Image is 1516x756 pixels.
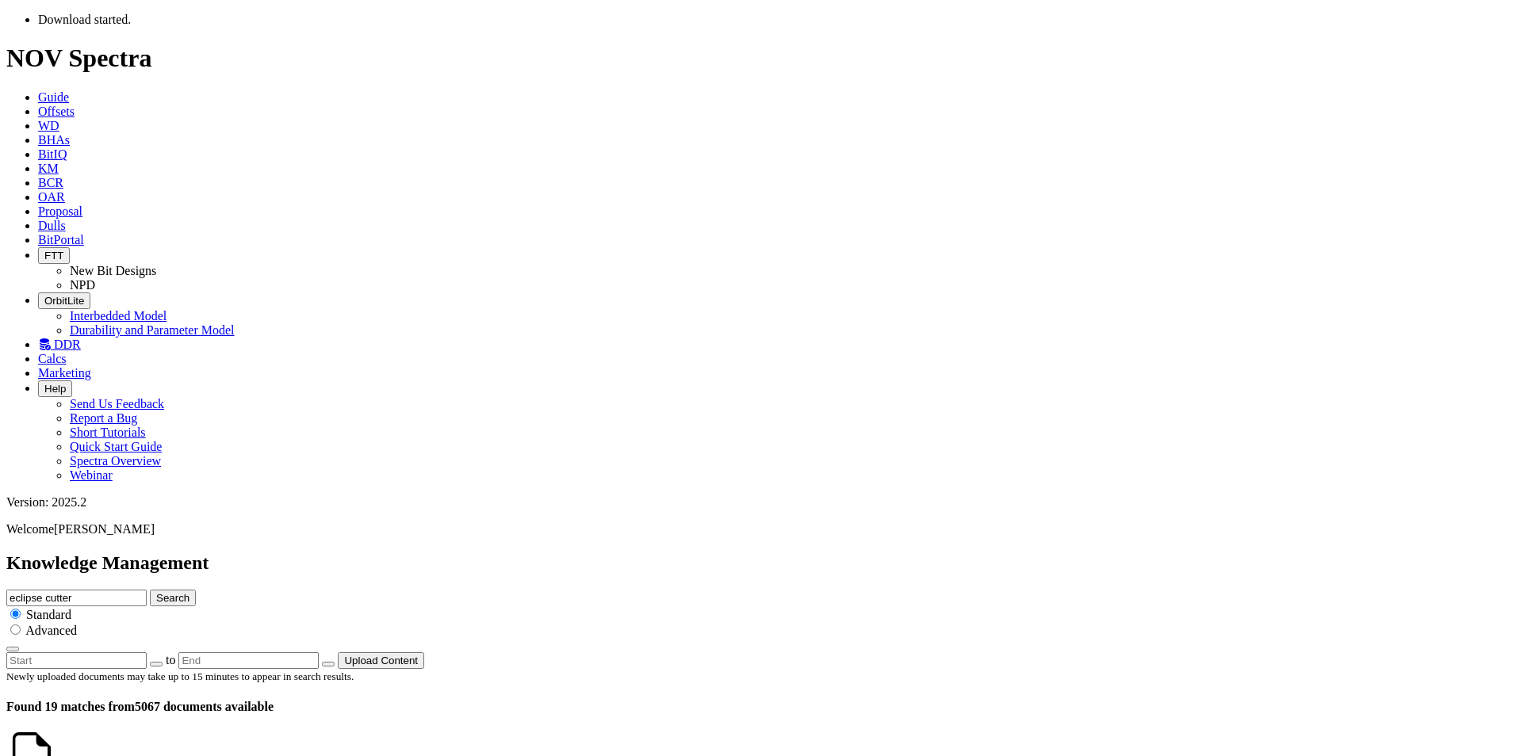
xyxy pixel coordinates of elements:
span: [PERSON_NAME] [54,522,155,536]
a: BCR [38,176,63,189]
button: OrbitLite [38,292,90,309]
a: BitPortal [38,233,84,246]
button: Help [38,380,72,397]
span: Download started. [38,13,131,26]
a: Offsets [38,105,75,118]
h4: 5067 documents available [6,700,1510,714]
a: OAR [38,190,65,204]
a: Guide [38,90,69,104]
a: Short Tutorials [70,426,146,439]
p: Welcome [6,522,1510,536]
input: Start [6,652,147,669]
a: Durability and Parameter Model [70,323,235,337]
a: Spectra Overview [70,454,161,468]
a: DDR [38,338,81,351]
a: BHAs [38,133,70,147]
a: NPD [70,278,95,292]
span: Help [44,383,66,395]
a: Marketing [38,366,91,380]
span: Standard [26,608,71,621]
input: End [178,652,319,669]
a: New Bit Designs [70,264,156,277]
a: Quick Start Guide [70,440,162,453]
span: OrbitLite [44,295,84,307]
button: Search [150,590,196,606]
a: Report a Bug [70,411,137,425]
small: Newly uploaded documents may take up to 15 minutes to appear in search results. [6,670,354,682]
span: Advanced [25,624,77,637]
a: Calcs [38,352,67,365]
a: Dulls [38,219,66,232]
a: WD [38,119,59,132]
span: DDR [54,338,81,351]
button: FTT [38,247,70,264]
input: e.g. Smoothsteer Record [6,590,147,606]
div: Version: 2025.2 [6,495,1510,510]
a: Send Us Feedback [70,397,164,410]
a: BitIQ [38,147,67,161]
h2: Knowledge Management [6,552,1510,574]
a: KM [38,162,59,175]
a: Webinar [70,468,113,482]
span: Found 19 matches from [6,700,135,713]
span: FTT [44,250,63,262]
h1: NOV Spectra [6,44,1510,73]
a: Interbedded Model [70,309,167,323]
button: Upload Content [338,652,424,669]
a: Proposal [38,204,82,218]
span: to [166,653,175,666]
